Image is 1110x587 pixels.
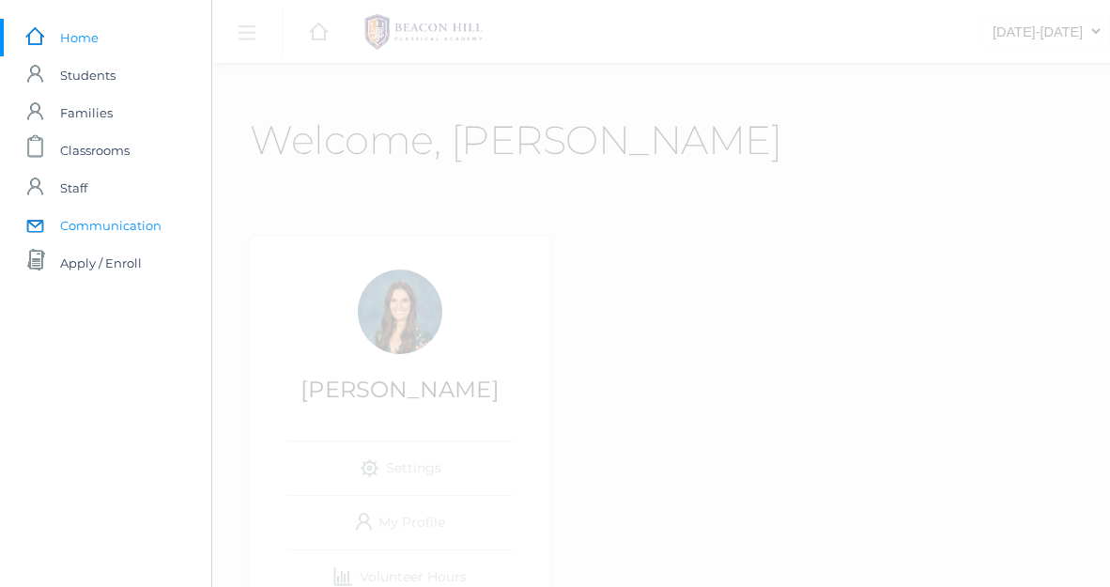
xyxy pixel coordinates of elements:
[60,19,99,56] span: Home
[60,169,87,207] span: Staff
[60,207,162,244] span: Communication
[60,56,116,94] span: Students
[60,244,142,282] span: Apply / Enroll
[60,94,113,131] span: Families
[60,131,130,169] span: Classrooms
